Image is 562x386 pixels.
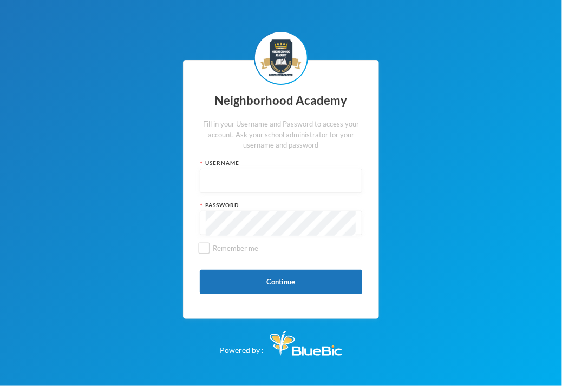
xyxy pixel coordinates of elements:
button: Continue [200,270,362,294]
span: Remember me [208,244,263,252]
img: Bluebic [270,331,342,356]
div: Username [200,159,362,167]
div: Neighborhood Academy [200,90,362,111]
div: Powered by : [220,326,342,356]
div: Fill in your Username and Password to access your account. Ask your school administrator for your... [200,119,362,151]
div: Password [200,201,362,209]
